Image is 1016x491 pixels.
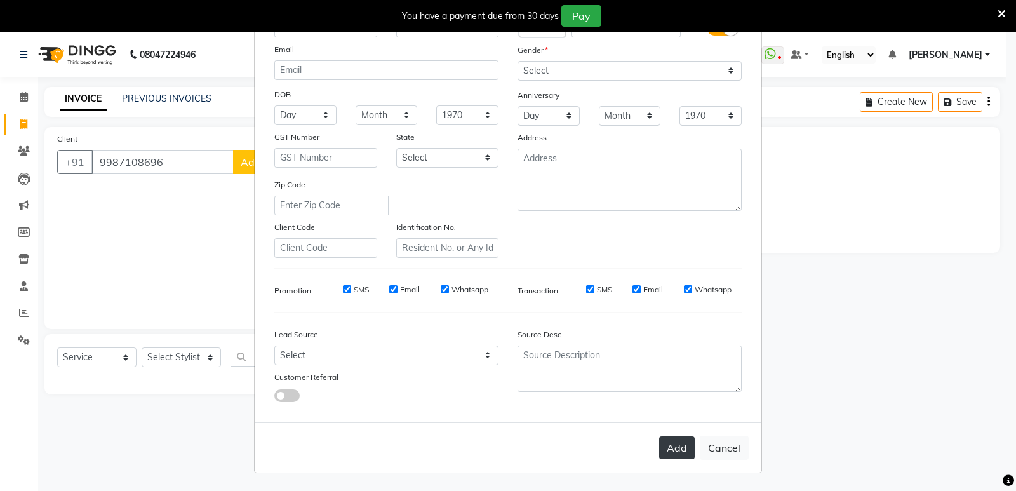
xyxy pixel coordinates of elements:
[274,131,319,143] label: GST Number
[597,284,612,295] label: SMS
[274,89,291,100] label: DOB
[643,284,663,295] label: Email
[274,44,294,55] label: Email
[451,284,488,295] label: Whatsapp
[396,238,499,258] input: Resident No. or Any Id
[274,222,315,233] label: Client Code
[274,196,389,215] input: Enter Zip Code
[274,238,377,258] input: Client Code
[518,132,547,144] label: Address
[659,436,695,459] button: Add
[518,90,559,101] label: Anniversary
[274,148,377,168] input: GST Number
[561,5,601,27] button: Pay
[400,284,420,295] label: Email
[274,179,305,191] label: Zip Code
[518,329,561,340] label: Source Desc
[396,222,456,233] label: Identification No.
[518,44,548,56] label: Gender
[354,284,369,295] label: SMS
[274,285,311,297] label: Promotion
[402,10,559,23] div: You have a payment due from 30 days
[396,131,415,143] label: State
[700,436,749,460] button: Cancel
[695,284,732,295] label: Whatsapp
[274,60,498,80] input: Email
[518,285,558,297] label: Transaction
[274,372,338,383] label: Customer Referral
[274,329,318,340] label: Lead Source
